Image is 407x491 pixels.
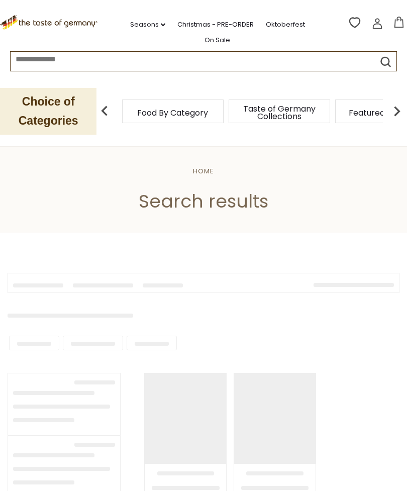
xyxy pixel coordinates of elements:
a: Taste of Germany Collections [239,105,320,120]
a: Christmas - PRE-ORDER [177,19,254,30]
img: previous arrow [94,101,115,121]
a: On Sale [205,35,230,46]
a: Oktoberfest [266,19,305,30]
h1: Search results [31,190,376,213]
img: next arrow [387,101,407,121]
a: Seasons [130,19,165,30]
a: Food By Category [137,109,208,117]
a: Home [193,166,214,176]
